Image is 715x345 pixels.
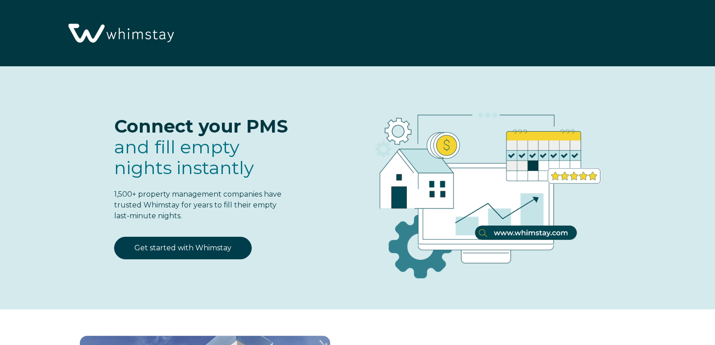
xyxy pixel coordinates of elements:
[114,115,288,137] span: Connect your PMS
[114,136,254,179] span: and
[114,136,254,179] span: fill empty nights instantly
[63,5,177,63] img: Whimstay Logo-02 1
[114,190,281,220] span: 1,500+ property management companies have trusted Whimstay for years to fill their empty last-min...
[324,84,641,293] img: RBO Ilustrations-03
[114,237,252,259] a: Get started with Whimstay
